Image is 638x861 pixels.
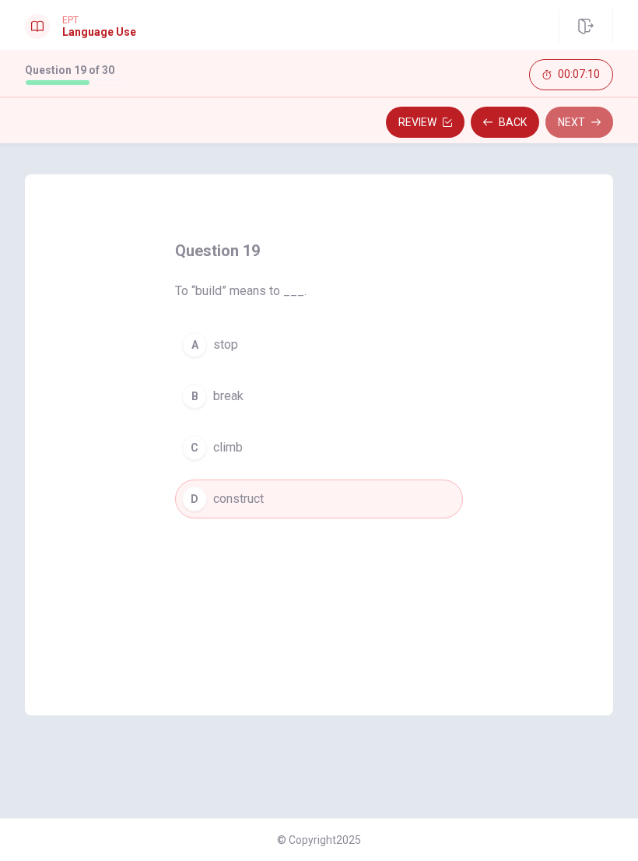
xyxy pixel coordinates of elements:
[175,238,463,263] h4: Question 19
[213,387,244,406] span: break
[545,107,613,138] button: Next
[182,487,207,511] div: D
[213,336,238,354] span: stop
[529,59,613,90] button: 00:07:10
[277,834,361,846] span: © Copyright 2025
[175,428,463,467] button: Cclimb
[213,438,243,457] span: climb
[213,490,264,508] span: construct
[471,107,539,138] button: Back
[175,377,463,416] button: Bbreak
[62,26,136,38] h1: Language Use
[175,282,463,300] span: To “build” means to ___.
[558,69,600,81] span: 00:07:10
[25,64,124,76] h1: Question 19 of 30
[175,480,463,518] button: Dconstruct
[182,384,207,409] div: B
[175,325,463,364] button: Astop
[182,435,207,460] div: C
[62,15,136,26] span: EPT
[182,332,207,357] div: A
[386,107,464,138] button: Review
